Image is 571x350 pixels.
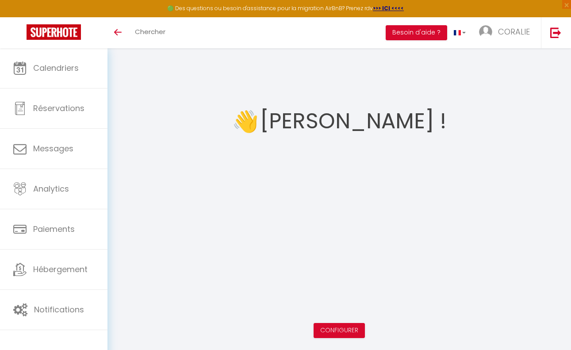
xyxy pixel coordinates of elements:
span: Réservations [33,103,84,114]
span: Chercher [135,27,165,36]
span: Messages [33,143,73,154]
a: ... CORALIE [472,17,541,48]
span: 👋 [232,105,259,138]
span: Notifications [34,304,84,315]
span: Analytics [33,183,69,194]
span: Paiements [33,223,75,235]
img: ... [479,25,492,38]
a: Configurer [320,326,358,335]
h1: [PERSON_NAME] ! [260,95,446,148]
img: logout [550,27,561,38]
button: Configurer [314,323,365,338]
span: CORALIE [498,26,530,37]
span: Calendriers [33,62,79,73]
iframe: welcome-outil.mov [198,148,481,307]
span: Hébergement [33,264,88,275]
a: >>> ICI <<<< [373,4,404,12]
a: Chercher [128,17,172,48]
button: Besoin d'aide ? [386,25,447,40]
img: Super Booking [27,24,81,40]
